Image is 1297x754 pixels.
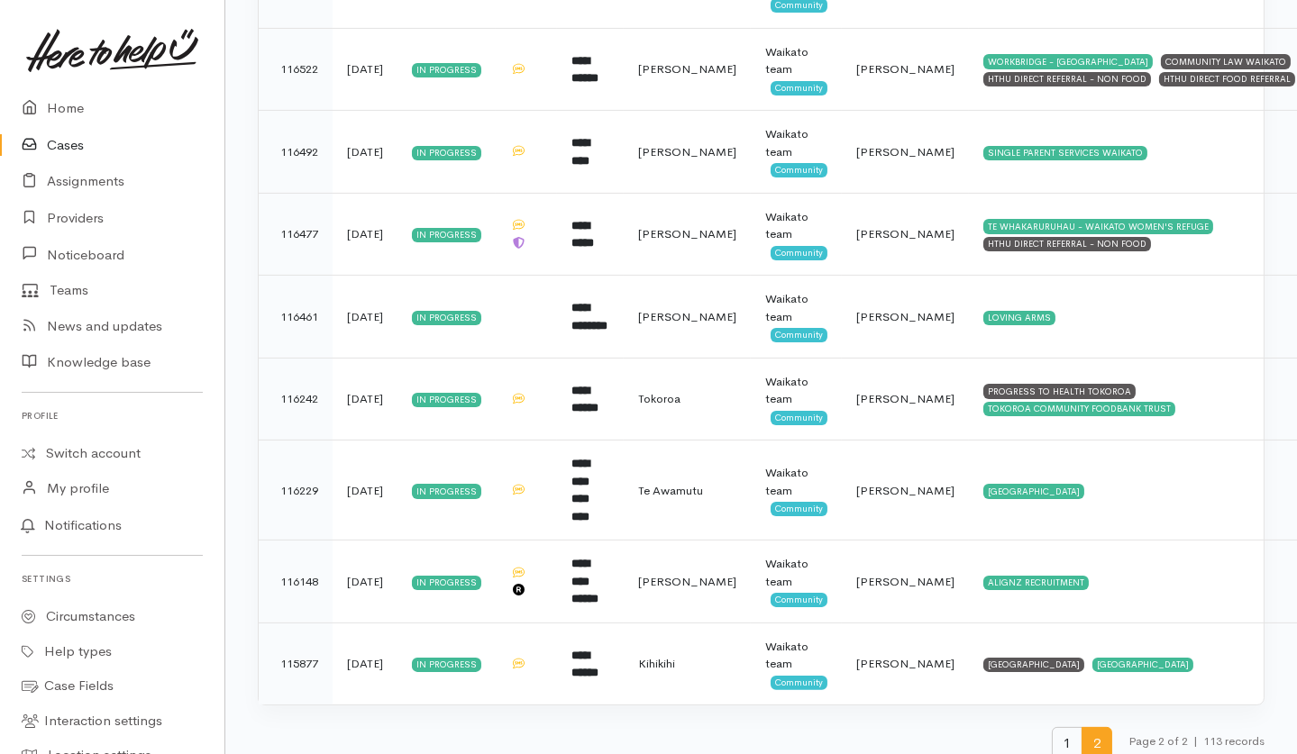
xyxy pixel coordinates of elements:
[983,576,1089,590] div: ALIGNZ RECRUITMENT
[983,311,1055,325] div: LOVING ARMS
[856,483,954,498] span: [PERSON_NAME]
[765,125,827,160] div: Waikato team
[259,28,333,111] td: 116522
[259,622,333,704] td: 115877
[333,193,397,276] td: [DATE]
[412,576,481,590] div: In progress
[412,484,481,498] div: In progress
[765,555,827,590] div: Waikato team
[856,61,954,77] span: [PERSON_NAME]
[638,391,680,406] span: Tokoroa
[638,574,736,589] span: [PERSON_NAME]
[856,144,954,159] span: [PERSON_NAME]
[765,290,827,325] div: Waikato team
[259,358,333,441] td: 116242
[765,638,827,673] div: Waikato team
[412,311,481,325] div: In progress
[333,358,397,441] td: [DATE]
[771,328,827,342] span: Community
[412,393,481,407] div: In progress
[333,541,397,623] td: [DATE]
[638,656,675,671] span: Kihikihi
[638,144,736,159] span: [PERSON_NAME]
[412,658,481,672] div: In progress
[22,404,203,428] h6: Profile
[765,464,827,499] div: Waikato team
[765,373,827,408] div: Waikato team
[771,81,827,95] span: Community
[259,441,333,541] td: 116229
[856,656,954,671] span: [PERSON_NAME]
[333,622,397,704] td: [DATE]
[765,43,827,78] div: Waikato team
[1092,658,1193,672] div: [GEOGRAPHIC_DATA]
[983,219,1213,233] div: TE WHAKARURUHAU - WAIKATO WOMEN'S REFUGE
[983,402,1175,416] div: TOKOROA COMMUNITY FOODBANK TRUST
[765,208,827,243] div: Waikato team
[856,226,954,241] span: [PERSON_NAME]
[638,483,703,498] span: Te Awamutu
[638,61,736,77] span: [PERSON_NAME]
[333,441,397,541] td: [DATE]
[259,541,333,623] td: 116148
[856,574,954,589] span: [PERSON_NAME]
[983,54,1153,68] div: WORKBRIDGE - [GEOGRAPHIC_DATA]
[983,384,1136,398] div: PROGRESS TO HEALTH TOKOROA
[856,309,954,324] span: [PERSON_NAME]
[771,411,827,425] span: Community
[412,146,481,160] div: In progress
[638,226,736,241] span: [PERSON_NAME]
[412,63,481,77] div: In progress
[771,246,827,260] span: Community
[1161,54,1291,68] div: COMMUNITY LAW WAIKATO
[412,228,481,242] div: In progress
[856,391,954,406] span: [PERSON_NAME]
[983,658,1084,672] div: [GEOGRAPHIC_DATA]
[771,676,827,690] span: Community
[333,276,397,359] td: [DATE]
[333,111,397,194] td: [DATE]
[771,502,827,516] span: Community
[983,72,1151,86] div: HTHU DIRECT REFERRAL - NON FOOD
[983,237,1151,251] div: HTHU DIRECT REFERRAL - NON FOOD
[771,163,827,177] span: Community
[259,193,333,276] td: 116477
[983,484,1084,498] div: [GEOGRAPHIC_DATA]
[638,309,736,324] span: [PERSON_NAME]
[771,593,827,607] span: Community
[1193,733,1198,749] span: |
[333,28,397,111] td: [DATE]
[259,276,333,359] td: 116461
[22,567,203,591] h6: Settings
[983,146,1147,160] div: SINGLE PARENT SERVICES WAIKATO
[1159,72,1295,86] div: HTHU DIRECT FOOD REFERRAL
[259,111,333,194] td: 116492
